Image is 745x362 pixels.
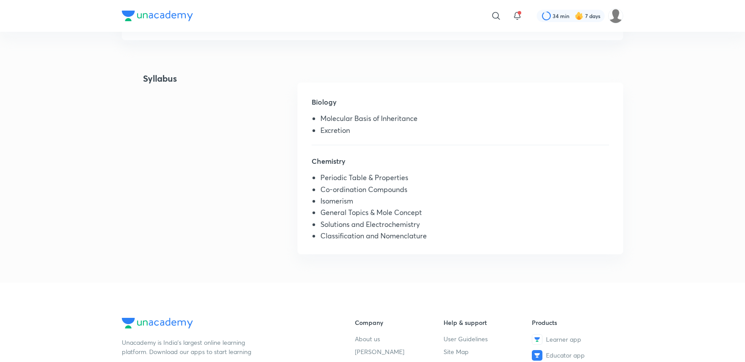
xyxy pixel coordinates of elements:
[320,197,609,208] li: Isomerism
[122,338,254,356] p: Unacademy is India’s largest online learning platform. Download our apps to start learning
[320,126,609,138] li: Excretion
[532,334,621,345] a: Learner app
[444,318,532,327] h6: Help & support
[546,335,581,344] span: Learner app
[320,173,609,185] li: Periodic Table & Properties
[608,8,623,23] img: Payal
[122,72,177,264] h4: Syllabus
[320,185,609,197] li: Co-ordination Compounds
[532,334,542,345] img: Learner app
[355,318,444,327] h6: Company
[532,350,542,361] img: Educator app
[122,11,193,21] img: Company Logo
[122,318,327,331] a: Company Logo
[532,350,621,361] a: Educator app
[532,318,621,327] h6: Products
[320,208,609,220] li: General Topics & Mole Concept
[320,232,609,243] li: Classification and Nomenclature
[444,334,532,343] a: User Guidelines
[355,347,444,356] a: [PERSON_NAME]
[312,97,609,114] h5: Biology
[546,351,585,360] span: Educator app
[444,347,532,356] a: Site Map
[320,114,609,126] li: Molecular Basis of Inheritance
[320,220,609,232] li: Solutions and Electrochemistry
[122,318,193,328] img: Company Logo
[575,11,583,20] img: streak
[312,156,609,173] h5: Chemistry
[355,334,444,343] a: About us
